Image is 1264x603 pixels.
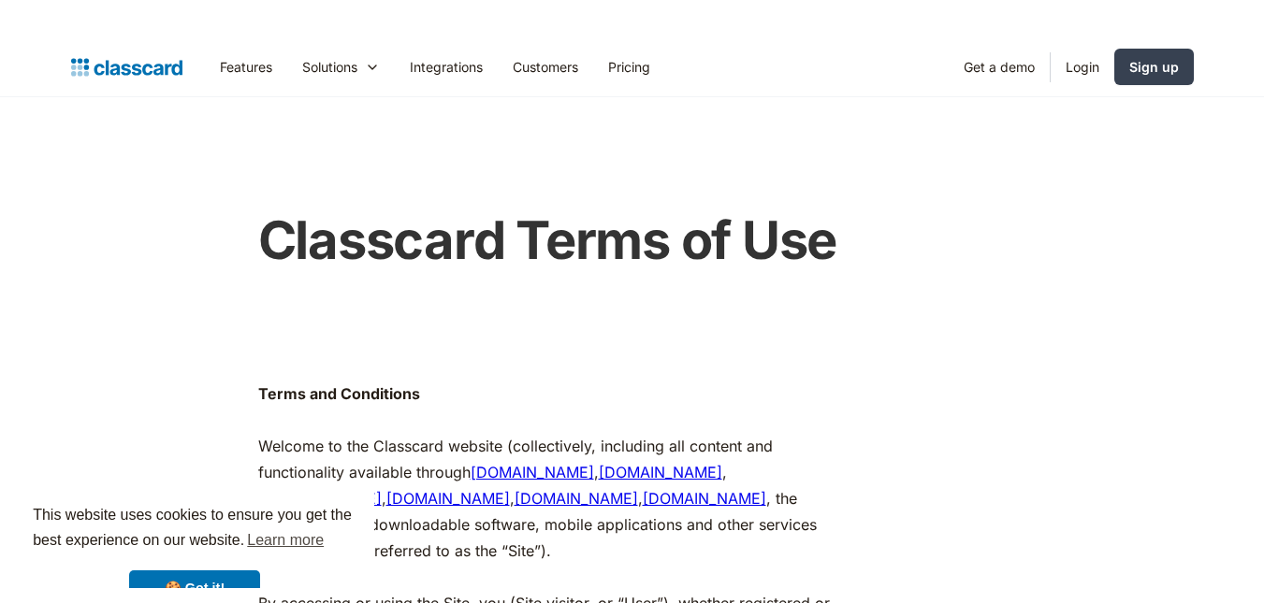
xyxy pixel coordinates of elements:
a: Pricing [593,46,665,88]
strong: Terms and Conditions [258,384,420,403]
div: Sign up [1129,57,1179,77]
a: Customers [498,46,593,88]
a: [DOMAIN_NAME] [643,489,766,508]
a: Features [205,46,287,88]
div: Solutions [302,57,357,77]
a: [DOMAIN_NAME] [515,489,638,508]
h1: Classcard Terms of Use [258,209,988,272]
span: This website uses cookies to ensure you get the best experience on our website. [33,504,356,554]
a: [DOMAIN_NAME] [386,489,510,508]
a: Sign up [1114,49,1194,85]
a: [DOMAIN_NAME] [599,463,722,481]
a: learn more about cookies [244,526,327,554]
div: cookieconsent [15,486,374,588]
a: home [71,54,182,80]
a: Integrations [395,46,498,88]
a: [DOMAIN_NAME] [471,463,594,481]
div: Solutions [287,46,395,88]
a: Get a demo [949,46,1050,88]
a: Login [1051,46,1114,88]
